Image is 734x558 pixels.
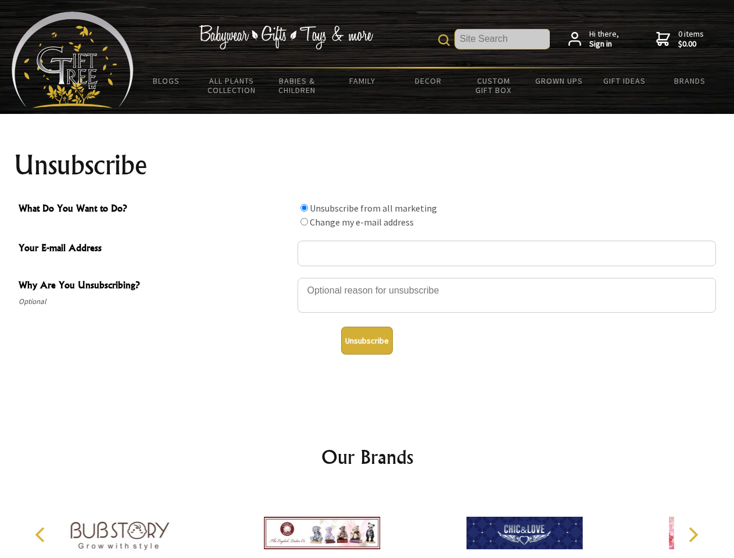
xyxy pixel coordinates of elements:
[23,443,711,471] h2: Our Brands
[341,327,393,355] button: Unsubscribe
[395,69,461,93] a: Decor
[199,69,265,102] a: All Plants Collection
[657,69,723,93] a: Brands
[310,202,437,214] label: Unsubscribe from all marketing
[12,12,134,108] img: Babyware - Gifts - Toys and more...
[330,69,396,93] a: Family
[568,29,619,49] a: Hi there,Sign in
[19,278,292,295] span: Why Are You Unsubscribing?
[310,216,414,228] label: Change my e-mail address
[298,278,716,313] textarea: Why Are You Unsubscribing?
[589,29,619,49] span: Hi there,
[134,69,199,93] a: BLOGS
[680,522,706,548] button: Next
[300,218,308,226] input: What Do You Want to Do?
[678,39,704,49] strong: $0.00
[19,241,292,257] span: Your E-mail Address
[678,28,704,49] span: 0 items
[592,69,657,93] a: Gift Ideas
[300,204,308,212] input: What Do You Want to Do?
[526,69,592,93] a: Grown Ups
[199,25,373,49] img: Babywear - Gifts - Toys & more
[19,295,292,309] span: Optional
[656,29,704,49] a: 0 items$0.00
[589,39,619,49] strong: Sign in
[461,69,527,102] a: Custom Gift Box
[29,522,55,548] button: Previous
[455,29,550,49] input: Site Search
[264,69,330,102] a: Babies & Children
[298,241,716,266] input: Your E-mail Address
[438,34,450,46] img: product search
[14,151,721,179] h1: Unsubscribe
[19,201,292,218] span: What Do You Want to Do?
